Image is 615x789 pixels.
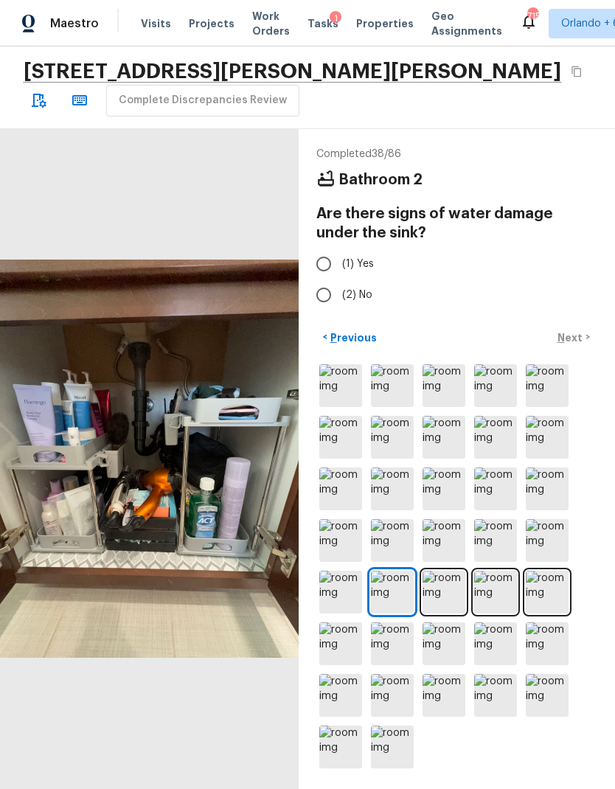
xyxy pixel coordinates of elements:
[50,16,99,31] span: Maestro
[338,170,423,190] h4: Bathroom 2
[316,325,383,350] button: <Previous
[423,674,465,717] img: room img
[526,519,569,562] img: room img
[252,9,290,38] span: Work Orders
[319,468,362,510] img: room img
[319,622,362,665] img: room img
[423,622,465,665] img: room img
[319,726,362,768] img: room img
[474,571,517,614] img: room img
[526,364,569,407] img: room img
[474,364,517,407] img: room img
[431,9,502,38] span: Geo Assignments
[356,16,414,31] span: Properties
[141,16,171,31] span: Visits
[371,519,414,562] img: room img
[423,519,465,562] img: room img
[423,364,465,407] img: room img
[526,468,569,510] img: room img
[371,726,414,768] img: room img
[474,519,517,562] img: room img
[342,257,374,271] span: (1) Yes
[342,288,372,302] span: (2) No
[371,571,414,614] img: room img
[527,9,538,24] div: 715
[319,571,362,614] img: room img
[327,330,377,345] p: Previous
[319,674,362,717] img: room img
[371,364,414,407] img: room img
[371,416,414,459] img: room img
[474,622,517,665] img: room img
[189,16,234,31] span: Projects
[371,622,414,665] img: room img
[526,571,569,614] img: room img
[319,519,362,562] img: room img
[319,364,362,407] img: room img
[567,62,586,81] button: Copy Address
[316,147,597,161] p: Completed 38 / 86
[319,416,362,459] img: room img
[423,571,465,614] img: room img
[526,416,569,459] img: room img
[526,674,569,717] img: room img
[423,468,465,510] img: room img
[330,11,341,26] div: 1
[423,416,465,459] img: room img
[526,622,569,665] img: room img
[474,468,517,510] img: room img
[474,674,517,717] img: room img
[307,18,338,29] span: Tasks
[474,416,517,459] img: room img
[316,204,597,243] h4: Are there signs of water damage under the sink?
[371,468,414,510] img: room img
[371,674,414,717] img: room img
